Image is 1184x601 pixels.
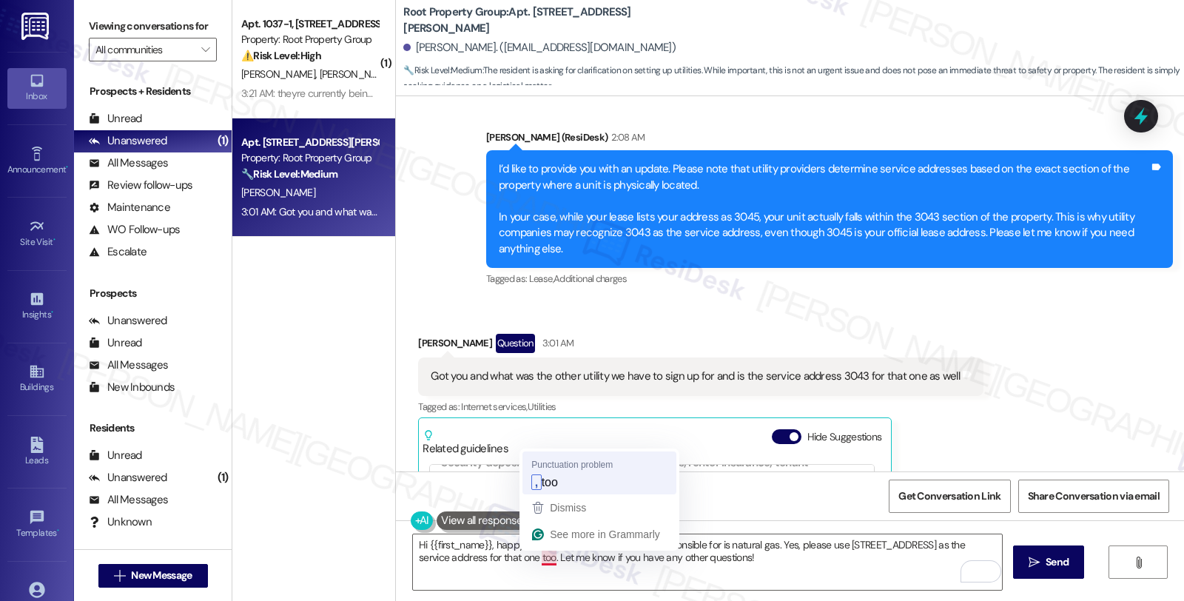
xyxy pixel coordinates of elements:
[89,15,217,38] label: Viewing conversations for
[89,313,167,329] div: Unanswered
[74,84,232,99] div: Prospects + Residents
[74,420,232,436] div: Residents
[89,244,147,260] div: Escalate
[889,480,1010,513] button: Get Conversation Link
[51,307,53,318] span: •
[89,470,167,486] div: Unanswered
[539,335,573,351] div: 3:01 AM
[7,214,67,254] a: Site Visit •
[53,235,55,245] span: •
[529,272,554,285] span: Lease ,
[201,44,209,56] i: 
[807,429,882,445] label: Hide Suggestions
[89,492,168,508] div: All Messages
[241,32,378,47] div: Property: Root Property Group
[89,133,167,149] div: Unanswered
[241,16,378,32] div: Apt. 1037-1, [STREET_ADDRESS]
[1029,557,1040,568] i: 
[431,369,960,384] div: Got you and what was the other utility we have to sign up for and is the service address 3043 for...
[21,13,52,40] img: ResiDesk Logo
[241,49,321,62] strong: ⚠️ Risk Level: High
[320,67,398,81] span: [PERSON_NAME]
[1133,557,1144,568] i: 
[89,200,170,215] div: Maintenance
[66,162,68,172] span: •
[403,63,1184,95] span: : The resident is asking for clarification on setting up utilities. While important, this is not ...
[499,161,1149,257] div: I’d like to provide you with an update. Please note that utility providers determine service addr...
[496,334,535,352] div: Question
[7,359,67,399] a: Buildings
[131,568,192,583] span: New Message
[95,38,193,61] input: All communities
[7,432,67,472] a: Leads
[7,286,67,326] a: Insights •
[241,150,378,166] div: Property: Root Property Group
[418,334,983,357] div: [PERSON_NAME]
[241,87,488,100] div: 3:21 AM: theyre currently being worked on at the moment.
[7,505,67,545] a: Templates •
[1046,554,1069,570] span: Send
[1028,488,1160,504] span: Share Conversation via email
[241,205,766,218] div: 3:01 AM: Got you and what was the other utility we have to sign up for and is the service address...
[241,135,378,150] div: Apt. [STREET_ADDRESS][PERSON_NAME]
[241,186,315,199] span: [PERSON_NAME]
[403,64,482,76] strong: 🔧 Risk Level: Medium
[89,357,168,373] div: All Messages
[486,130,1173,150] div: [PERSON_NAME] (ResiDesk)
[461,400,527,413] span: Internet services ,
[89,111,142,127] div: Unread
[74,286,232,301] div: Prospects
[423,429,508,457] div: Related guidelines
[89,448,142,463] div: Unread
[1018,480,1169,513] button: Share Conversation via email
[114,570,125,582] i: 
[89,155,168,171] div: All Messages
[57,526,59,536] span: •
[403,4,699,36] b: Root Property Group: Apt. [STREET_ADDRESS][PERSON_NAME]
[214,466,232,489] div: (1)
[7,68,67,108] a: Inbox
[241,167,337,181] strong: 🔧 Risk Level: Medium
[403,40,676,56] div: [PERSON_NAME]. ([EMAIL_ADDRESS][DOMAIN_NAME])
[418,396,983,417] div: Tagged as:
[554,272,627,285] span: Additional charges
[486,268,1173,289] div: Tagged as:
[241,67,320,81] span: [PERSON_NAME]
[89,222,180,238] div: WO Follow-ups
[413,534,1002,590] textarea: To enrich screen reader interactions, please activate Accessibility in Grammarly extension settings
[89,178,192,193] div: Review follow-ups
[608,130,645,145] div: 2:08 AM
[898,488,1000,504] span: Get Conversation Link
[89,380,175,395] div: New Inbounds
[89,514,152,530] div: Unknown
[1013,545,1085,579] button: Send
[528,400,556,413] span: Utilities
[98,564,208,588] button: New Message
[214,130,232,152] div: (1)
[89,335,142,351] div: Unread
